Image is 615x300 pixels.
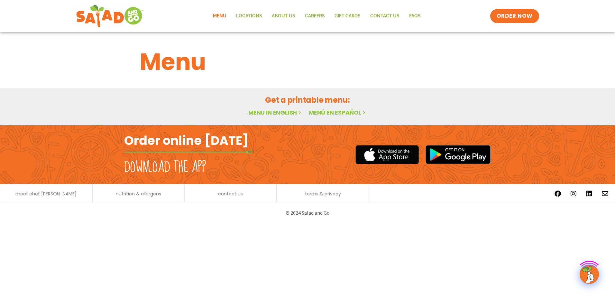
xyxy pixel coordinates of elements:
[124,150,253,154] img: fork
[208,9,231,23] a: Menu
[305,192,341,196] a: terms & privacy
[124,133,249,148] h2: Order online [DATE]
[124,158,206,176] h2: Download the app
[267,9,300,23] a: About Us
[15,192,77,196] a: meet chef [PERSON_NAME]
[140,44,475,79] h1: Menu
[490,9,539,23] a: ORDER NOW
[218,192,243,196] a: contact us
[425,145,491,164] img: google_play
[140,94,475,106] h2: Get a printable menu:
[231,9,267,23] a: Locations
[127,209,488,217] p: © 2024 Salad and Go
[355,144,419,165] img: appstore
[497,12,533,20] span: ORDER NOW
[76,3,144,29] img: new-SAG-logo-768×292
[300,9,330,23] a: Careers
[116,192,161,196] a: nutrition & allergens
[248,108,302,117] a: Menu in English
[404,9,426,23] a: FAQs
[208,9,426,23] nav: Menu
[330,9,365,23] a: GIFT CARDS
[365,9,404,23] a: Contact Us
[309,108,367,117] a: Menú en español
